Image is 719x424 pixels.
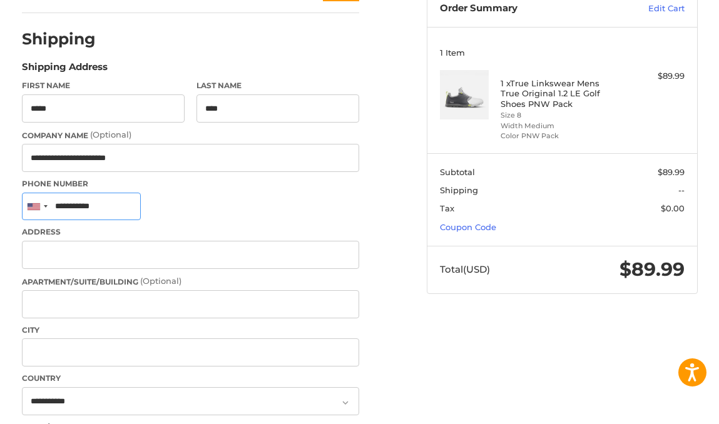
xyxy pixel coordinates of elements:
[501,78,620,109] h4: 1 x True Linkswear Mens True Original 1.2 LE Golf Shoes PNW Pack
[440,222,496,232] a: Coupon Code
[606,3,685,15] a: Edit Cart
[440,167,475,177] span: Subtotal
[22,60,108,80] legend: Shipping Address
[22,373,360,384] label: Country
[440,48,685,58] h3: 1 Item
[501,121,620,131] li: Width Medium
[140,276,181,286] small: (Optional)
[501,131,620,141] li: Color PNW Pack
[440,3,607,15] h3: Order Summary
[440,185,478,195] span: Shipping
[661,203,685,213] span: $0.00
[440,263,490,275] span: Total (USD)
[196,80,359,91] label: Last Name
[440,203,454,213] span: Tax
[90,129,131,139] small: (Optional)
[678,185,685,195] span: --
[22,325,360,336] label: City
[22,275,360,288] label: Apartment/Suite/Building
[22,226,360,238] label: Address
[22,80,185,91] label: First Name
[22,129,360,141] label: Company Name
[658,167,685,177] span: $89.99
[22,29,96,49] h2: Shipping
[620,258,685,281] span: $89.99
[501,110,620,121] li: Size 8
[23,193,51,220] div: United States: +1
[22,178,360,189] label: Phone Number
[623,70,685,83] div: $89.99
